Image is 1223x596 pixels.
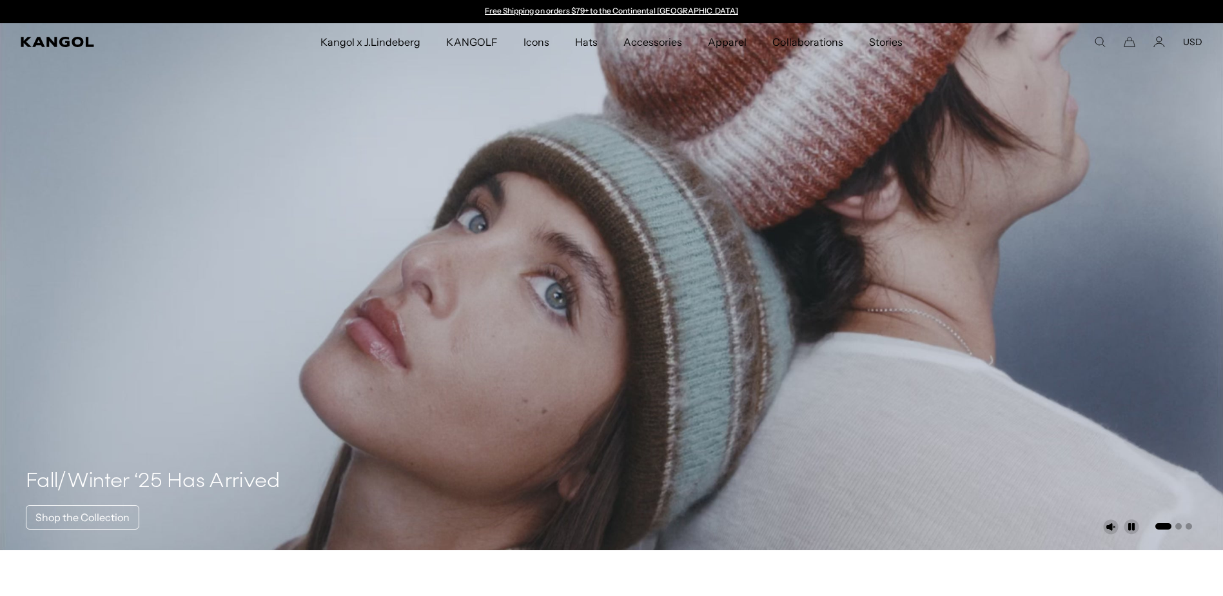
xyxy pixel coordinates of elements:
[772,23,843,61] span: Collaborations
[562,23,611,61] a: Hats
[1154,521,1192,531] ul: Select a slide to show
[1183,36,1202,48] button: USD
[21,37,212,47] a: Kangol
[1124,36,1135,48] button: Cart
[1124,519,1139,535] button: Pause
[523,23,549,61] span: Icons
[26,505,139,530] a: Shop the Collection
[869,23,903,61] span: Stories
[856,23,915,61] a: Stories
[308,23,434,61] a: Kangol x J.Lindeberg
[708,23,747,61] span: Apparel
[1155,523,1171,530] button: Go to slide 1
[479,6,745,17] slideshow-component: Announcement bar
[1153,36,1165,48] a: Account
[1186,523,1192,530] button: Go to slide 3
[26,469,280,495] h4: Fall/Winter ‘25 Has Arrived
[485,6,738,15] a: Free Shipping on orders $79+ to the Continental [GEOGRAPHIC_DATA]
[446,23,497,61] span: KANGOLF
[759,23,856,61] a: Collaborations
[479,6,745,17] div: Announcement
[575,23,598,61] span: Hats
[1103,519,1119,535] button: Unmute
[433,23,510,61] a: KANGOLF
[1094,36,1106,48] summary: Search here
[511,23,562,61] a: Icons
[623,23,682,61] span: Accessories
[611,23,695,61] a: Accessories
[320,23,421,61] span: Kangol x J.Lindeberg
[695,23,759,61] a: Apparel
[1175,523,1182,530] button: Go to slide 2
[479,6,745,17] div: 1 of 2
